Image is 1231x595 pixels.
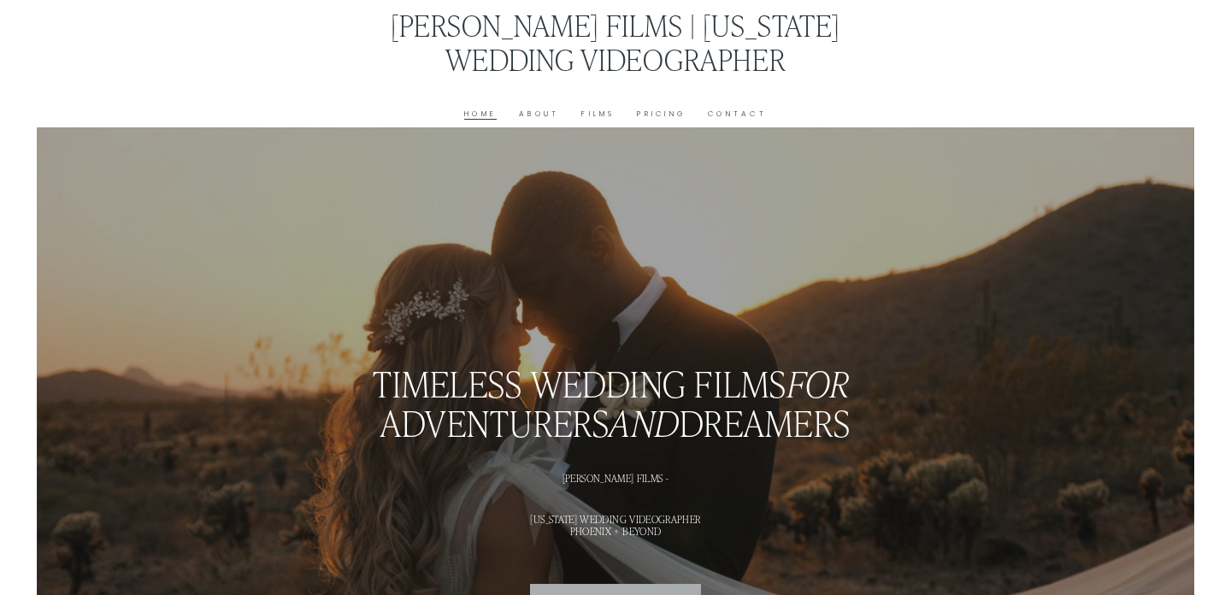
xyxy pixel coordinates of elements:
[708,108,767,121] a: Contact
[103,472,1128,484] h1: [PERSON_NAME] FILMS -
[637,108,686,121] a: Pricing
[391,5,841,79] a: [PERSON_NAME] Films | [US_STATE] Wedding Videographer
[103,513,1128,538] h1: [US_STATE] WEDDING VIDEOGRAPHER PHOENIX + BEYOND
[103,363,1128,442] h2: timeless wedding films ADVENTURERS DREAMERS
[787,360,851,406] em: for
[464,108,497,121] a: Home
[519,108,559,121] a: About
[610,399,680,445] em: and
[581,108,615,121] a: Films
